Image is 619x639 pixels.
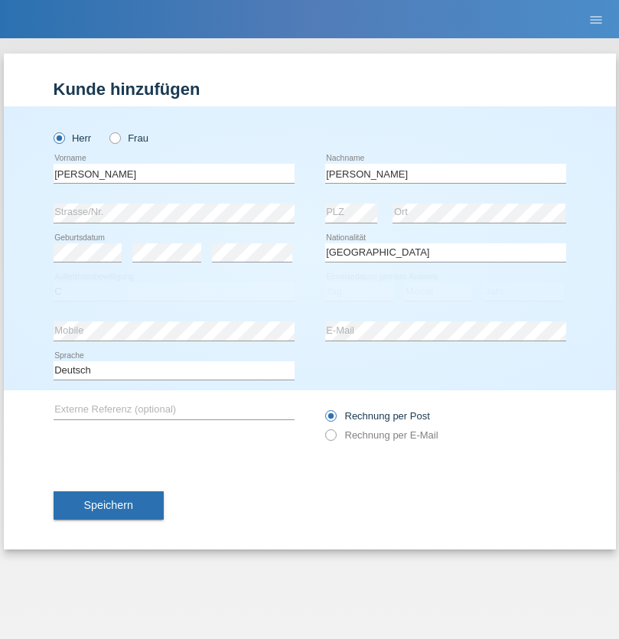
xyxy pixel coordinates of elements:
a: menu [581,15,611,24]
input: Frau [109,132,119,142]
label: Herr [54,132,92,144]
h1: Kunde hinzufügen [54,80,566,99]
i: menu [588,12,604,28]
button: Speichern [54,491,164,520]
input: Herr [54,132,64,142]
label: Rechnung per E-Mail [325,429,438,441]
input: Rechnung per E-Mail [325,429,335,448]
label: Frau [109,132,148,144]
span: Speichern [84,499,133,511]
input: Rechnung per Post [325,410,335,429]
label: Rechnung per Post [325,410,430,422]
